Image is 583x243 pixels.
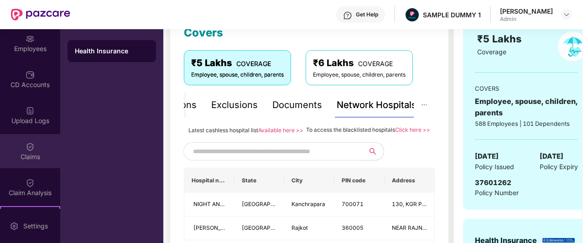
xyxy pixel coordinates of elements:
[284,217,334,240] td: Rajkot
[10,222,19,231] img: svg+xml;base64,PHN2ZyBpZD0iU2V0dGluZy0yMHgyMCIgeG1sbnM9Imh0dHA6Ly93d3cudzMub3JnLzIwMDAvc3ZnIiB3aW...
[392,177,427,184] span: Address
[475,96,578,119] div: Employee, spouse, children, parents
[334,168,385,193] th: PIN code
[284,193,334,217] td: Kanchrapara
[21,222,51,231] div: Settings
[234,217,285,240] td: Gujarat
[540,151,563,162] span: [DATE]
[236,60,271,67] span: COVERAGE
[26,178,35,187] img: svg+xml;base64,PHN2ZyBpZD0iQ2xhaW0iIHhtbG5zPSJodHRwOi8vd3d3LnczLm9yZy8yMDAwL3N2ZyIgd2lkdGg9IjIwIi...
[26,70,35,79] img: svg+xml;base64,PHN2ZyBpZD0iQ0RfQWNjb3VudHMiIGRhdGEtbmFtZT0iQ0QgQWNjb3VudHMiIHhtbG5zPSJodHRwOi8vd3...
[11,9,70,21] img: New Pazcare Logo
[234,168,285,193] th: State
[242,201,299,207] span: [GEOGRAPHIC_DATA]
[385,168,435,193] th: Address
[475,178,511,187] span: 37601262
[184,217,234,240] td: Netradeep Maxivision Eye Hospitals Pvt Ltd
[191,71,284,79] div: Employee, spouse, children, parents
[385,193,435,217] td: 130, KGR Path, North 24 Parganas
[242,224,299,231] span: [GEOGRAPHIC_DATA]
[475,84,578,93] div: COVERS
[361,142,384,160] button: search
[392,201,482,207] span: 130, KGR Path, North 24 Parganas
[184,26,223,39] span: Covers
[342,201,364,207] span: 700071
[414,93,435,118] button: ellipsis
[342,224,364,231] span: 360005
[272,98,322,112] div: Documents
[540,162,578,172] span: Policy Expiry
[475,119,578,128] div: 588 Employees | 101 Dependents
[475,189,519,196] span: Policy Number
[313,71,406,79] div: Employee, spouse, children, parents
[188,127,258,134] span: Latest cashless hospital list
[26,34,35,43] img: svg+xml;base64,PHN2ZyBpZD0iRW1wbG95ZWVzIiB4bWxucz0iaHR0cDovL3d3dy53My5vcmcvMjAwMC9zdmciIHdpZHRoPS...
[192,177,227,184] span: Hospital name
[423,10,481,19] div: SAMPLE DUMMY 1
[193,201,275,207] span: NIGHT ANGEL NURSING HOME
[191,56,284,70] div: ₹5 Lakhs
[500,7,553,16] div: [PERSON_NAME]
[475,151,499,162] span: [DATE]
[542,238,575,243] img: insurerLogo
[234,193,285,217] td: West Bengal
[500,16,553,23] div: Admin
[258,127,303,134] a: Available here >>
[477,33,524,45] span: ₹5 Lakhs
[291,224,308,231] span: Rajkot
[563,11,570,18] img: svg+xml;base64,PHN2ZyBpZD0iRHJvcGRvd24tMzJ4MzIiIHhtbG5zPSJodHRwOi8vd3d3LnczLm9yZy8yMDAwL3N2ZyIgd2...
[385,217,435,240] td: NEAR RAJNAGAR CHOWK NANA MUVA MAIN ROAD, BESIDE SURYAMUKHI HANUMAN TEMPLE
[75,47,149,56] div: Health Insurance
[184,193,234,217] td: NIGHT ANGEL NURSING HOME
[358,60,393,67] span: COVERAGE
[306,126,395,133] span: To access the blacklisted hospitals
[313,56,406,70] div: ₹6 Lakhs
[356,11,378,18] div: Get Help
[395,126,430,133] a: Click here >>
[26,106,35,115] img: svg+xml;base64,PHN2ZyBpZD0iVXBsb2FkX0xvZ3MiIGRhdGEtbmFtZT0iVXBsb2FkIExvZ3MiIHhtbG5zPSJodHRwOi8vd3...
[343,11,352,20] img: svg+xml;base64,PHN2ZyBpZD0iSGVscC0zMngzMiIgeG1sbnM9Imh0dHA6Ly93d3cudzMub3JnLzIwMDAvc3ZnIiB3aWR0aD...
[475,162,514,172] span: Policy Issued
[337,98,416,112] div: Network Hospitals
[291,201,325,207] span: Kanchrapara
[421,102,427,108] span: ellipsis
[406,8,419,21] img: Pazcare_Alternative_logo-01-01.png
[193,224,294,231] span: [PERSON_NAME] Eye Hospitals Pvt Ltd
[284,168,334,193] th: City
[26,142,35,151] img: svg+xml;base64,PHN2ZyBpZD0iQ2xhaW0iIHhtbG5zPSJodHRwOi8vd3d3LnczLm9yZy8yMDAwL3N2ZyIgd2lkdGg9IjIwIi...
[361,148,384,155] span: search
[477,48,506,56] span: Coverage
[184,168,234,193] th: Hospital name
[211,98,258,112] div: Exclusions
